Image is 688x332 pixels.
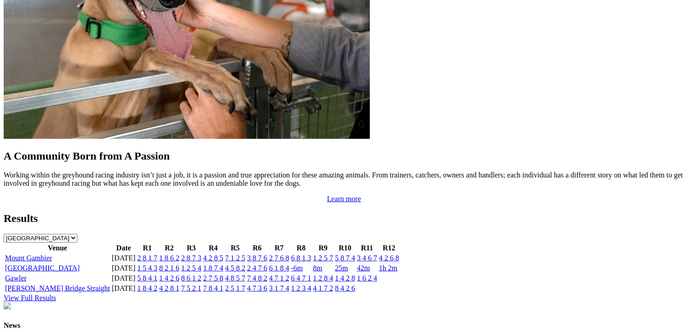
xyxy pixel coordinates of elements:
a: 2 7 6 8 [269,254,289,262]
a: [PERSON_NAME] Bridge Straight [5,284,110,292]
td: [DATE] [111,254,136,263]
a: 4 8 5 7 [225,274,245,282]
th: R10 [335,243,356,253]
a: 1 2 8 4 [313,274,333,282]
a: 7 1 2 5 [225,254,245,262]
a: 7 5 2 1 [181,284,201,292]
a: 4 1 7 2 [313,284,333,292]
a: Learn more [327,195,361,203]
a: 1 4 2 6 [159,274,179,282]
th: R6 [247,243,268,253]
a: 1h 2m [379,264,397,272]
a: 5 8 7 4 [335,254,355,262]
img: chasers_homepage.jpg [4,302,11,310]
a: 4 5 8 2 [225,264,245,272]
a: 3 4 6 7 [357,254,377,262]
a: 8 4 2 6 [335,284,355,292]
th: R8 [291,243,312,253]
a: 1 6 2 4 [357,274,377,282]
h4: News [4,321,684,330]
a: 2 8 1 7 [137,254,157,262]
a: 1 2 3 4 [291,284,311,292]
a: 7 4 8 2 [247,274,267,282]
a: 3 8 7 6 [247,254,267,262]
a: 1 5 4 3 [137,264,157,272]
td: [DATE] [111,284,136,293]
a: 8m [313,264,322,272]
a: [GEOGRAPHIC_DATA] [5,264,80,272]
th: Date [111,243,136,253]
th: Venue [5,243,110,253]
p: Working within the greyhound racing industry isn’t just a job, it is a passion and true appreciat... [4,171,684,188]
a: 42m [357,264,370,272]
a: 25m [335,264,348,272]
a: 2 4 7 6 [247,264,267,272]
a: 5 8 4 1 [137,274,157,282]
a: 4 2 8 1 [159,284,179,292]
a: Gawler [5,274,27,282]
h2: Results [4,212,684,225]
a: 2 7 5 8 [203,274,223,282]
th: R3 [181,243,202,253]
a: 6 8 1 3 [291,254,311,262]
a: 2 8 7 3 [181,254,201,262]
th: R1 [137,243,158,253]
th: R7 [269,243,290,253]
th: R4 [203,243,224,253]
td: [DATE] [111,274,136,283]
th: R11 [357,243,378,253]
a: 2 5 1 7 [225,284,245,292]
a: -6m [291,264,303,272]
th: R12 [379,243,400,253]
a: 1 4 2 8 [335,274,355,282]
th: R5 [225,243,246,253]
a: 6 4 7 1 [291,274,311,282]
a: 8 2 1 6 [159,264,179,272]
a: 4 7 1 2 [269,274,289,282]
a: 1 8 6 2 [159,254,179,262]
th: R9 [313,243,334,253]
a: View Full Results [4,294,56,302]
a: 4 7 3 6 [247,284,267,292]
a: 1 2 5 7 [313,254,333,262]
a: Mount Gambier [5,254,52,262]
td: [DATE] [111,264,136,273]
a: 1 2 5 4 [181,264,201,272]
a: 3 1 7 4 [269,284,289,292]
a: 6 1 8 4 [269,264,289,272]
a: 1 8 4 2 [137,284,157,292]
a: 4 2 6 8 [379,254,399,262]
h2: A Community Born from A Passion [4,150,684,162]
a: 8 6 1 2 [181,274,201,282]
a: 4 2 8 5 [203,254,223,262]
th: R2 [159,243,180,253]
a: 7 8 4 1 [203,284,223,292]
a: 1 8 7 4 [203,264,223,272]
